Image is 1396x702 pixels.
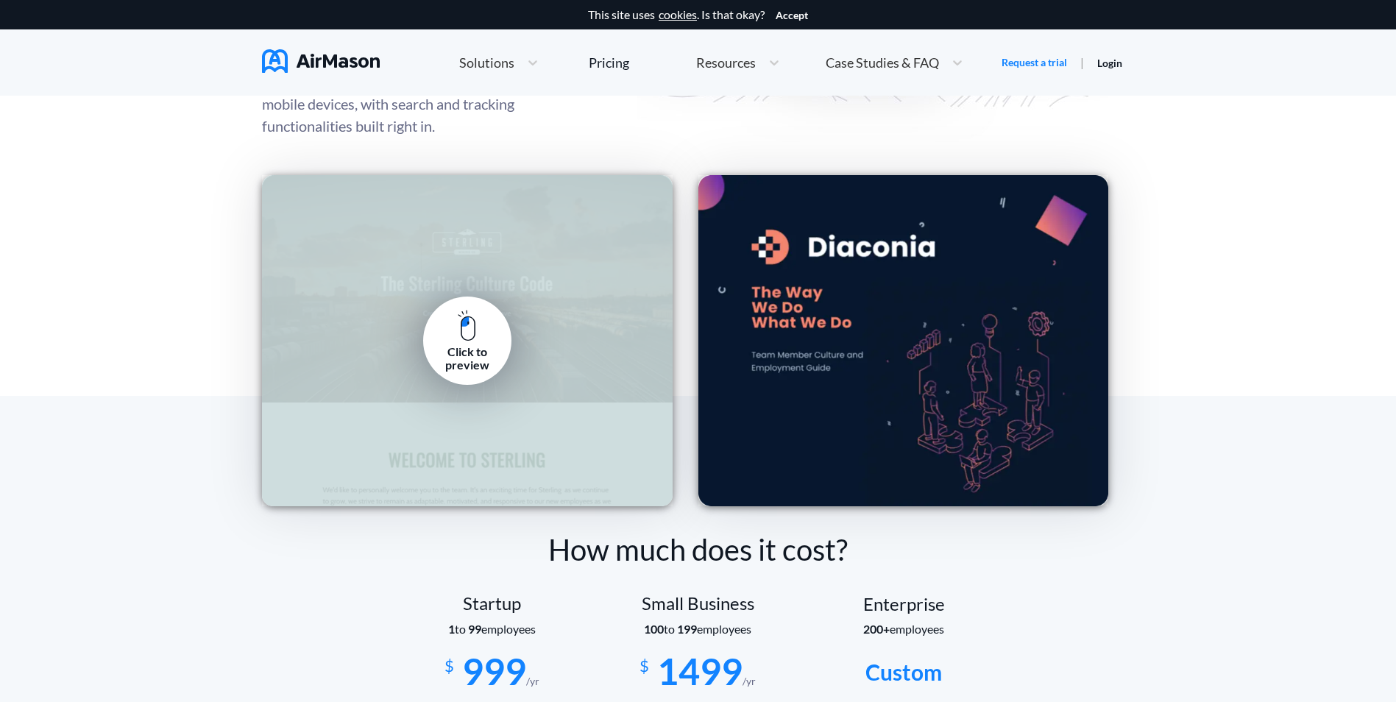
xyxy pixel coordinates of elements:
a: Click to preview [423,297,511,385]
span: /yr [526,675,539,687]
span: Resources [696,56,756,69]
a: Login [1097,57,1122,69]
a: Pricing [589,49,629,76]
span: $ [444,650,454,675]
div: Click to preview [434,345,500,372]
section: employees [801,623,1007,636]
span: Solutions [459,56,514,69]
button: Accept cookies [776,10,808,21]
span: /yr [743,675,756,687]
div: Custom [801,651,1007,693]
section: employees [595,623,801,636]
span: to [644,622,697,636]
section: employees [389,623,595,636]
span: 999 [462,649,526,693]
div: Startup [389,593,595,614]
span: 1499 [657,649,743,693]
span: to [448,622,481,636]
span: | [1080,55,1084,69]
b: 1 [448,622,455,636]
b: 99 [468,622,481,636]
a: Request a trial [1002,55,1067,70]
b: 100 [644,622,664,636]
div: How much does it cost? [262,528,1134,571]
span: Case Studies & FAQ [826,56,939,69]
img: AirMason Logo [262,49,380,73]
div: Enterprise [801,594,1007,614]
div: Small Business [595,593,801,614]
b: 199 [677,622,697,636]
div: Pricing [589,56,629,69]
span: $ [639,650,649,675]
img: pc mouse [458,310,476,341]
b: 200+ [863,622,890,636]
a: cookies [659,8,697,21]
